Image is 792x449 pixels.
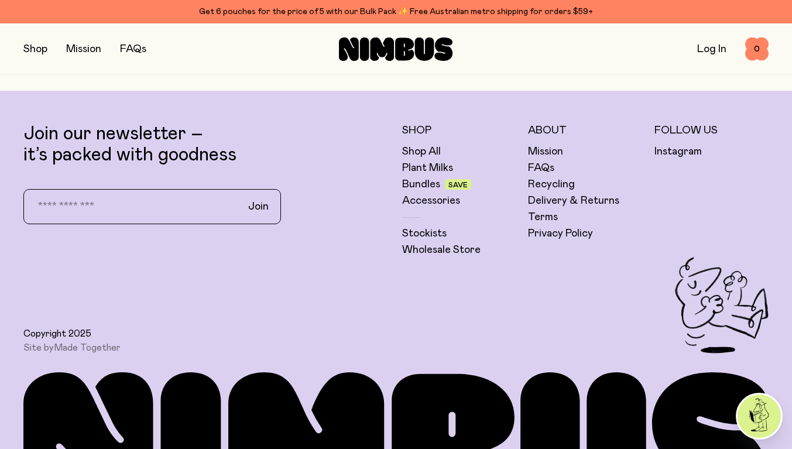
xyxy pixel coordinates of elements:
a: Delivery & Returns [528,194,619,208]
span: Site by [23,342,121,354]
h5: Shop [402,124,517,138]
button: Join [239,194,278,219]
p: Join our newsletter – it’s packed with goodness [23,124,390,166]
h5: About [528,124,643,138]
img: agent [738,395,781,438]
h5: Follow Us [654,124,769,138]
div: Get 6 pouches for the price of 5 with our Bulk Pack ✨ Free Australian metro shipping for orders $59+ [23,5,769,19]
a: Wholesale Store [402,243,481,257]
a: FAQs [120,44,146,54]
button: 0 [745,37,769,61]
a: Mission [66,44,101,54]
span: Save [448,181,468,188]
a: Instagram [654,145,702,159]
span: Join [248,200,269,214]
a: FAQs [528,161,554,175]
a: Terms [528,210,558,224]
a: Made Together [54,343,121,352]
a: Plant Milks [402,161,453,175]
span: Copyright 2025 [23,328,91,340]
a: Log In [697,44,726,54]
a: Mission [528,145,563,159]
a: Recycling [528,177,575,191]
a: Accessories [402,194,460,208]
a: Bundles [402,177,440,191]
a: Privacy Policy [528,227,593,241]
a: Shop All [402,145,441,159]
a: Stockists [402,227,447,241]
